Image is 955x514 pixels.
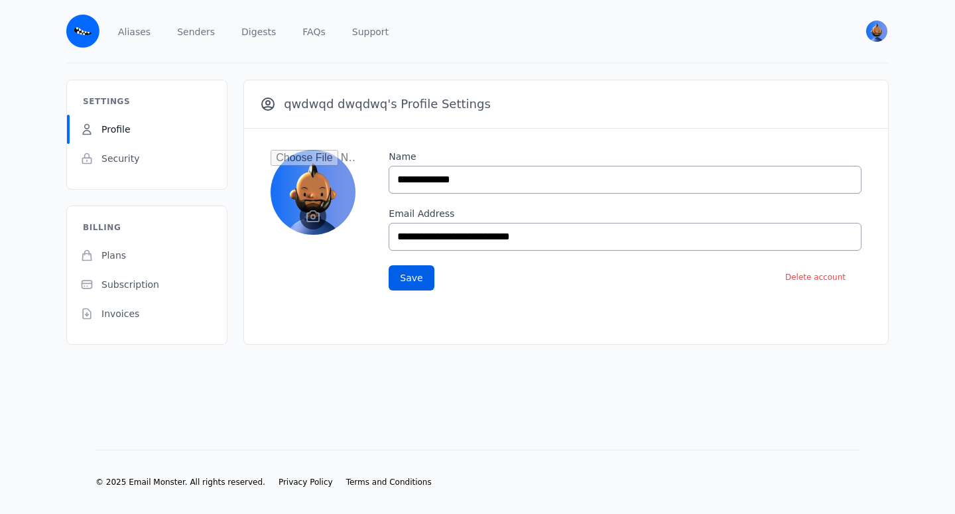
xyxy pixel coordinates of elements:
h3: Billing [67,222,137,241]
a: Subscription [67,270,227,299]
a: Profile [67,115,227,144]
h3: Settings [67,96,146,115]
span: Terms and Conditions [346,478,432,487]
img: qwdwqd dwqdwq's Avatar [866,21,887,42]
a: Terms and Conditions [346,477,432,487]
span: Invoices [101,307,139,320]
span: Subscription [101,278,159,291]
span: Privacy Policy [279,478,333,487]
a: Security [67,144,227,173]
span: Security [101,152,140,165]
button: User menu [865,19,889,43]
label: Email Address [389,207,861,220]
span: Profile [101,123,131,136]
span: Plans [101,249,126,262]
a: Privacy Policy [279,477,333,487]
button: Delete account [775,264,856,290]
label: Name [389,150,861,163]
li: © 2025 Email Monster. All rights reserved. [95,477,265,487]
img: Email Monster [66,15,99,48]
a: Plans [67,241,227,270]
a: Invoices [67,299,227,328]
h3: qwdwqd dwqdwq's Profile Settings [260,96,491,112]
button: Save [389,265,434,290]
